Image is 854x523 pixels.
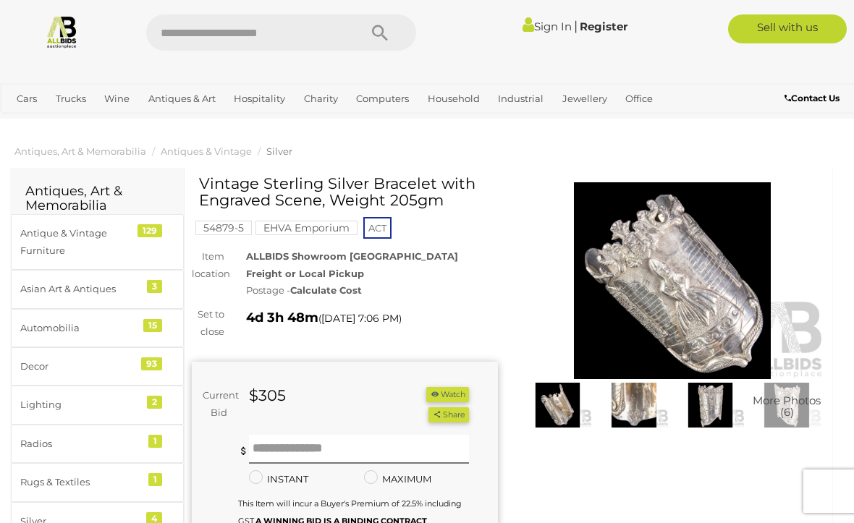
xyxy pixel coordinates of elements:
[45,14,79,48] img: Allbids.com.au
[266,145,292,157] a: Silver
[249,471,308,488] label: INSTANT
[350,87,415,111] a: Computers
[246,282,497,299] div: Postage -
[161,145,252,157] a: Antiques & Vintage
[20,225,140,259] div: Antique & Vintage Furniture
[181,248,235,282] div: Item location
[246,268,364,279] strong: Freight or Local Pickup
[11,463,184,501] a: Rugs & Textiles 1
[255,221,358,235] mark: EHVA Emporium
[11,309,184,347] a: Automobilia 15
[344,14,416,51] button: Search
[195,221,252,235] mark: 54879-5
[181,306,235,340] div: Set to close
[147,396,162,409] div: 2
[255,222,358,234] a: EHVA Emporium
[676,383,745,428] img: Vintage Sterling Silver Bracelet with Engraved Scene, Weight 205gm
[195,222,252,234] a: 54879-5
[620,87,659,111] a: Office
[246,310,318,326] strong: 4d 3h 48m
[298,87,344,111] a: Charity
[249,386,286,404] strong: $305
[290,284,362,296] strong: Calculate Cost
[148,435,162,448] div: 1
[321,312,399,325] span: [DATE] 7:06 PM
[147,280,162,293] div: 3
[141,357,162,370] div: 93
[192,387,238,421] div: Current Bid
[199,175,494,208] h1: Vintage Sterling Silver Bracelet with Engraved Scene, Weight 205gm
[426,387,468,402] button: Watch
[20,396,140,413] div: Lighting
[523,20,572,33] a: Sign In
[11,214,184,270] a: Antique & Vintage Furniture 129
[59,111,174,135] a: [GEOGRAPHIC_DATA]
[11,386,184,424] a: Lighting 2
[318,312,402,324] span: ( )
[728,14,847,43] a: Sell with us
[25,184,169,213] h2: Antiques, Art & Memorabilia
[422,87,486,111] a: Household
[492,87,549,111] a: Industrial
[523,383,593,428] img: Vintage Sterling Silver Bracelet with Engraved Scene, Weight 205gm
[20,358,140,375] div: Decor
[20,281,140,297] div: Asian Art & Antiques
[364,471,431,488] label: MAXIMUM
[752,383,821,428] a: More Photos(6)
[428,407,468,422] button: Share
[143,319,162,332] div: 15
[228,87,291,111] a: Hospitality
[785,93,840,103] b: Contact Us
[574,18,578,34] span: |
[11,425,184,463] a: Radios 1
[557,87,613,111] a: Jewellery
[580,20,627,33] a: Register
[11,111,52,135] a: Sports
[50,87,92,111] a: Trucks
[11,87,43,111] a: Cars
[426,387,468,402] li: Watch this item
[20,320,140,336] div: Automobilia
[785,90,843,106] a: Contact Us
[138,224,162,237] div: 129
[11,270,184,308] a: Asian Art & Antiques 3
[520,182,826,379] img: Vintage Sterling Silver Bracelet with Engraved Scene, Weight 205gm
[753,394,821,418] span: More Photos (6)
[11,347,184,386] a: Decor 93
[20,474,140,490] div: Rugs & Textiles
[20,435,140,452] div: Radios
[599,383,669,428] img: Vintage Sterling Silver Bracelet with Engraved Scene, Weight 205gm
[246,250,458,262] strong: ALLBIDS Showroom [GEOGRAPHIC_DATA]
[752,383,821,428] img: Vintage Sterling Silver Bracelet with Engraved Scene, Weight 205gm
[14,145,146,157] a: Antiques, Art & Memorabilia
[98,87,135,111] a: Wine
[148,473,162,486] div: 1
[143,87,221,111] a: Antiques & Art
[363,217,392,239] span: ACT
